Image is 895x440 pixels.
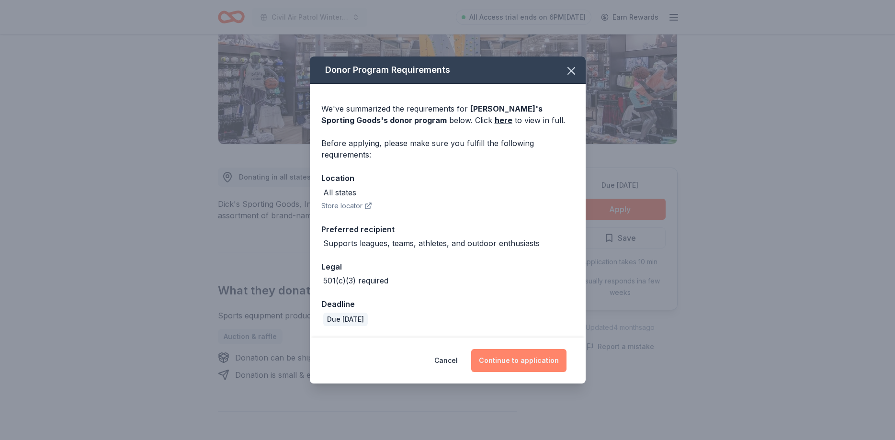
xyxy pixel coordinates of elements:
button: Store locator [321,200,372,212]
button: Cancel [434,349,458,372]
div: All states [323,187,356,198]
div: We've summarized the requirements for below. Click to view in full. [321,103,574,126]
div: Preferred recipient [321,223,574,236]
div: Legal [321,260,574,273]
div: Before applying, please make sure you fulfill the following requirements: [321,137,574,160]
div: Due [DATE] [323,313,368,326]
button: Continue to application [471,349,566,372]
div: Supports leagues, teams, athletes, and outdoor enthusiasts [323,237,540,249]
div: 501(c)(3) required [323,275,388,286]
div: Deadline [321,298,574,310]
a: here [495,114,512,126]
div: Donor Program Requirements [310,56,586,84]
div: Location [321,172,574,184]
